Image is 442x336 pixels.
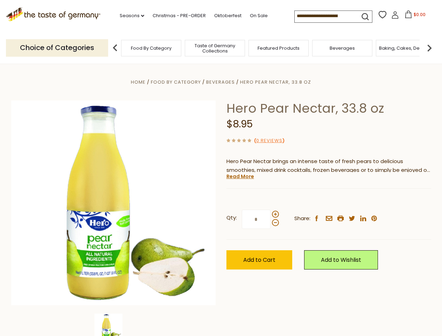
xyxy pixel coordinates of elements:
[206,79,235,85] a: Beverages
[242,210,271,229] input: Qty:
[151,79,201,85] a: Food By Category
[187,43,243,54] a: Taste of Germany Collections
[294,214,310,223] span: Share:
[226,213,237,222] strong: Qty:
[258,45,300,51] a: Featured Products
[226,250,292,269] button: Add to Cart
[226,117,253,131] span: $8.95
[120,12,144,20] a: Seasons
[256,137,282,145] a: 0 Reviews
[131,79,146,85] a: Home
[226,157,431,175] p: Hero Pear Nectar brings an intense taste of fresh pears to delicious smoothies, mixed drink cockt...
[11,100,216,305] img: Hero Pear Nectar, 33.8 oz
[304,250,378,269] a: Add to Wishlist
[108,41,122,55] img: previous arrow
[379,45,433,51] a: Baking, Cakes, Desserts
[6,39,108,56] p: Choice of Categories
[250,12,268,20] a: On Sale
[131,45,171,51] a: Food By Category
[153,12,206,20] a: Christmas - PRE-ORDER
[400,10,430,21] button: $0.00
[422,41,436,55] img: next arrow
[226,100,431,116] h1: Hero Pear Nectar, 33.8 oz
[414,12,426,17] span: $0.00
[214,12,241,20] a: Oktoberfest
[330,45,355,51] a: Beverages
[226,173,254,180] a: Read More
[240,79,311,85] a: Hero Pear Nectar, 33.8 oz
[243,256,275,264] span: Add to Cart
[254,137,285,144] span: ( )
